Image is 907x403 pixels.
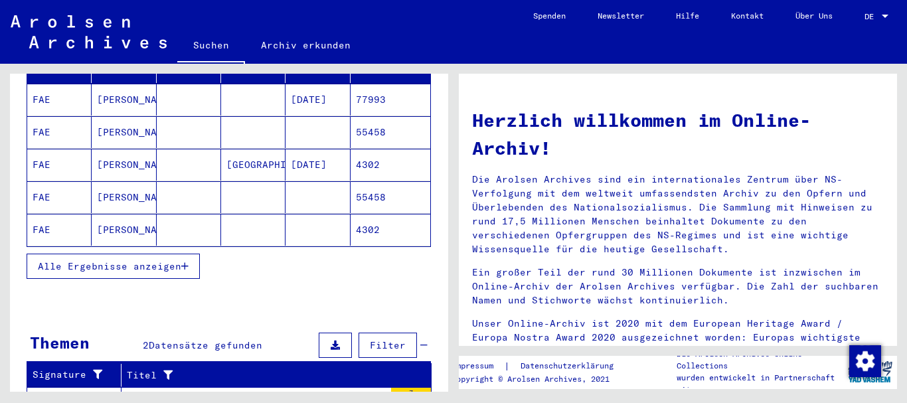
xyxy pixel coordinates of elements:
p: wurden entwickelt in Partnerschaft mit [677,372,843,396]
mat-cell: 55458 [351,181,430,213]
button: Alle Ergebnisse anzeigen [27,254,200,279]
mat-cell: 55458 [351,116,430,148]
mat-cell: FAE [27,181,92,213]
p: Die Arolsen Archives sind ein internationales Zentrum über NS-Verfolgung mit dem weltweit umfasse... [472,173,884,256]
mat-cell: FAE [27,116,92,148]
div: Signature [33,364,121,386]
mat-cell: [PERSON_NAME] [92,149,156,181]
mat-cell: [DATE] [286,149,350,181]
div: Themen [30,331,90,355]
span: 2 [143,339,149,351]
span: Filter [370,339,406,351]
mat-cell: 4302 [351,214,430,246]
p: Unser Online-Archiv ist 2020 mit dem European Heritage Award / Europa Nostra Award 2020 ausgezeic... [472,317,884,359]
mat-cell: [GEOGRAPHIC_DATA] [221,149,286,181]
div: Titel [127,364,415,386]
mat-cell: [PERSON_NAME] [92,116,156,148]
img: Zustimmung ändern [849,345,881,377]
p: Ein großer Teil der rund 30 Millionen Dokumente ist inzwischen im Online-Archiv der Arolsen Archi... [472,266,884,307]
span: DE [865,12,879,21]
img: Arolsen_neg.svg [11,15,167,48]
div: 7 [391,388,431,401]
div: Titel [127,368,398,382]
mat-cell: [PERSON_NAME] [92,214,156,246]
mat-cell: 77993 [351,84,430,116]
div: | [452,359,629,373]
a: Impressum [452,359,504,373]
div: Signature [33,368,104,382]
mat-cell: 4302 [351,149,430,181]
mat-cell: [DATE] [286,84,350,116]
a: Datenschutzerklärung [510,359,629,373]
button: Filter [359,333,417,358]
h1: Herzlich willkommen im Online-Archiv! [472,106,884,162]
a: Archiv erkunden [245,29,367,61]
p: Copyright © Arolsen Archives, 2021 [452,373,629,385]
mat-cell: [PERSON_NAME] [92,181,156,213]
mat-cell: FAE [27,214,92,246]
mat-cell: FAE [27,84,92,116]
span: Datensätze gefunden [149,339,262,351]
p: Die Arolsen Archives Online-Collections [677,348,843,372]
span: Alle Ergebnisse anzeigen [38,260,181,272]
mat-cell: FAE [27,149,92,181]
img: yv_logo.png [845,355,895,388]
mat-cell: [PERSON_NAME] [92,84,156,116]
a: Suchen [177,29,245,64]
